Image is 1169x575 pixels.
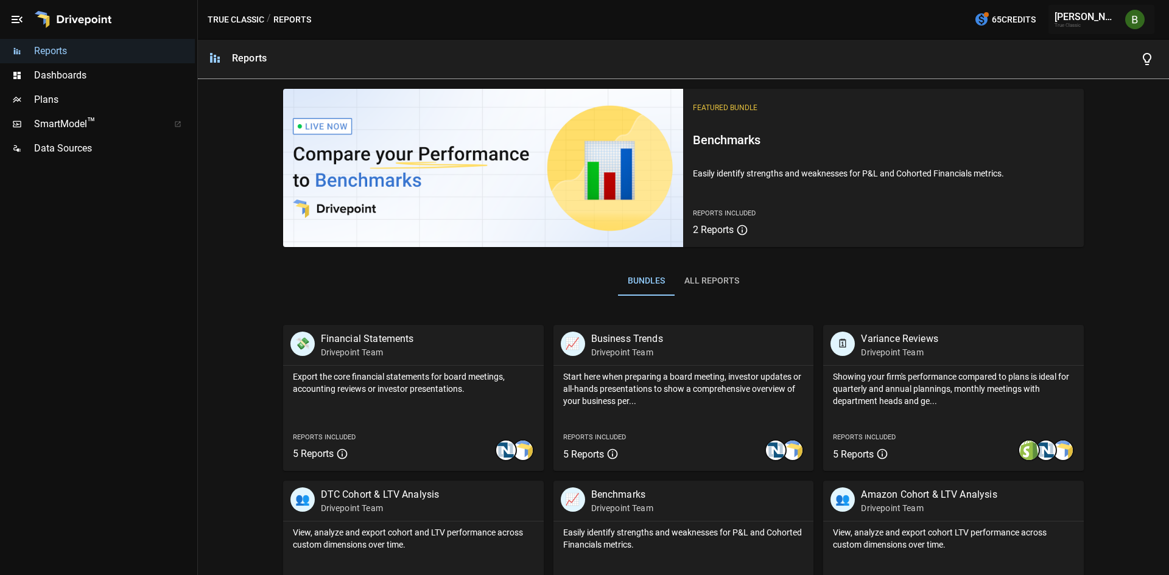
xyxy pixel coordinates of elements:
p: View, analyze and export cohort and LTV performance across custom dimensions over time. [293,526,534,551]
p: Drivepoint Team [321,346,414,358]
p: Easily identify strengths and weaknesses for P&L and Cohorted Financials metrics. [693,167,1074,179]
img: netsuite [1036,441,1056,460]
span: Dashboards [34,68,195,83]
p: Benchmarks [591,487,653,502]
div: 📈 [561,332,585,356]
span: Featured Bundle [693,103,757,112]
img: video thumbnail [283,89,684,247]
span: Reports [34,44,195,58]
div: 👥 [830,487,855,512]
button: All Reports [675,267,749,296]
button: 65Credits [969,9,1041,31]
span: 5 Reports [833,448,874,460]
p: Business Trends [591,332,663,346]
div: 👥 [290,487,315,512]
p: Drivepoint Team [321,502,440,514]
p: Showing your firm's performance compared to plans is ideal for quarterly and annual plannings, mo... [833,371,1074,407]
img: netsuite [496,441,516,460]
p: Drivepoint Team [861,502,997,514]
div: Reports [232,52,267,64]
span: Reports Included [293,433,356,441]
span: 2 Reports [693,224,734,235]
p: Start here when preparing a board meeting, investor updates or all-hands presentations to show a ... [563,371,804,407]
span: 65 Credits [992,12,1036,27]
p: Drivepoint Team [591,502,653,514]
span: 5 Reports [293,448,334,459]
div: 💸 [290,332,315,356]
span: Reports Included [833,433,896,441]
p: View, analyze and export cohort LTV performance across custom dimensions over time. [833,526,1074,551]
p: Drivepoint Team [861,346,938,358]
div: True Classic [1055,23,1118,28]
img: smart model [513,441,533,460]
p: Easily identify strengths and weaknesses for P&L and Cohorted Financials metrics. [563,526,804,551]
p: Financial Statements [321,332,414,346]
span: Data Sources [34,141,195,156]
button: True Classic [208,12,264,27]
button: Brandon Kang [1118,2,1152,37]
span: Reports Included [563,433,626,441]
img: smart model [783,441,802,460]
div: / [267,12,271,27]
span: 5 Reports [563,448,604,460]
img: Brandon Kang [1125,10,1145,29]
p: Variance Reviews [861,332,938,346]
div: [PERSON_NAME] [1055,11,1118,23]
p: Export the core financial statements for board meetings, accounting reviews or investor presentat... [293,371,534,395]
p: Amazon Cohort & LTV Analysis [861,487,997,502]
p: Drivepoint Team [591,346,663,358]
span: SmartModel [34,117,161,131]
img: netsuite [766,441,785,460]
span: Plans [34,92,195,107]
div: 🗓 [830,332,855,356]
p: DTC Cohort & LTV Analysis [321,487,440,502]
img: shopify [1019,441,1039,460]
span: ™ [87,115,96,130]
button: Bundles [618,267,675,296]
h6: Benchmarks [693,130,1074,150]
img: smart model [1053,441,1073,460]
span: Reports Included [693,209,756,217]
div: 📈 [561,487,585,512]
